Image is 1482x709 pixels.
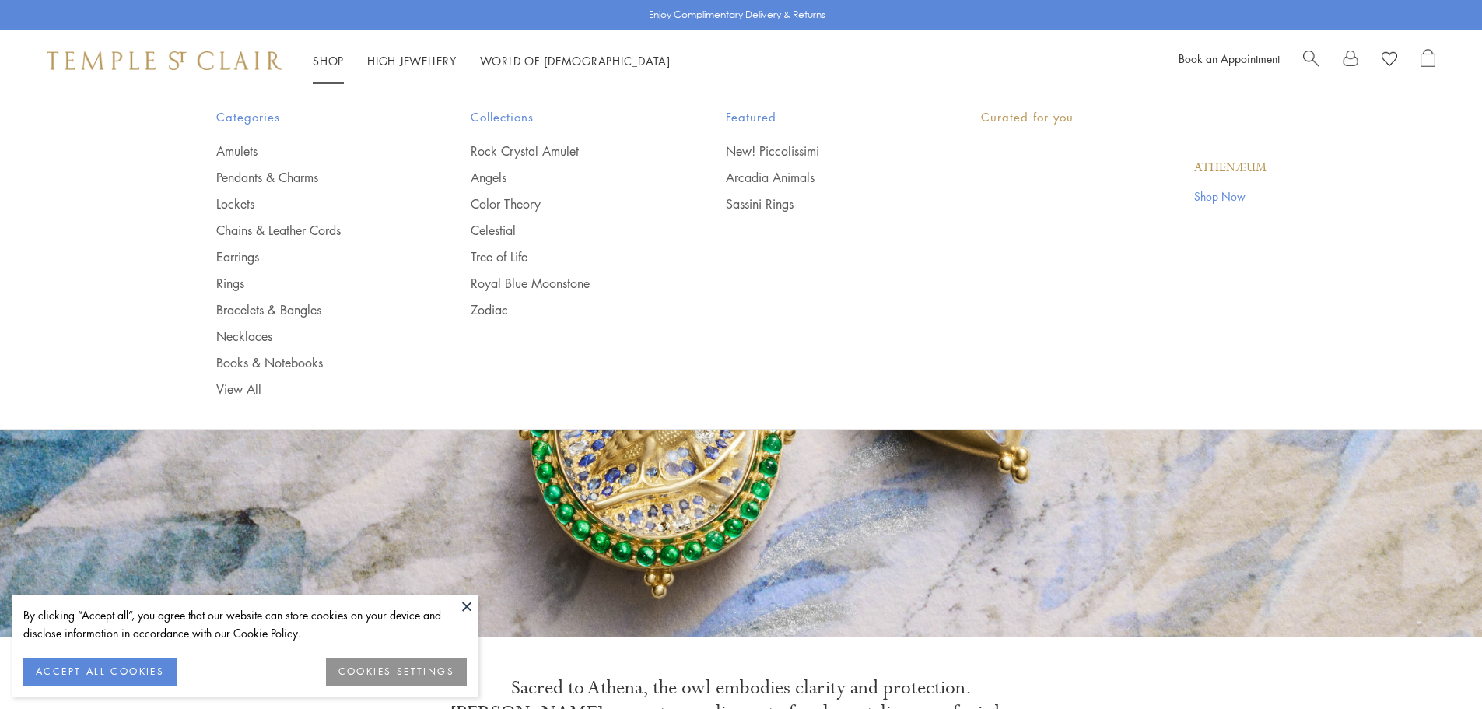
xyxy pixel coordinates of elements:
a: Angels [471,169,664,186]
div: By clicking “Accept all”, you agree that our website can store cookies on your device and disclos... [23,606,467,642]
a: Sassini Rings [726,195,919,212]
button: ACCEPT ALL COOKIES [23,658,177,686]
a: Earrings [216,248,409,265]
a: Book an Appointment [1179,51,1280,66]
span: Categories [216,107,409,127]
a: Open Shopping Bag [1421,49,1435,72]
a: Chains & Leather Cords [216,222,409,239]
p: Enjoy Complimentary Delivery & Returns [649,7,825,23]
img: Temple St. Clair [47,51,282,70]
a: New! Piccolissimi [726,142,919,160]
a: ShopShop [313,53,344,68]
span: Featured [726,107,919,127]
a: Shop Now [1194,188,1267,205]
a: Rings [216,275,409,292]
a: Pendants & Charms [216,169,409,186]
a: World of [DEMOGRAPHIC_DATA]World of [DEMOGRAPHIC_DATA] [480,53,671,68]
p: Curated for you [981,107,1267,127]
a: Necklaces [216,328,409,345]
a: Arcadia Animals [726,169,919,186]
nav: Main navigation [313,51,671,71]
a: Bracelets & Bangles [216,301,409,318]
a: Celestial [471,222,664,239]
button: COOKIES SETTINGS [326,658,467,686]
span: Collections [471,107,664,127]
a: Books & Notebooks [216,354,409,371]
a: Royal Blue Moonstone [471,275,664,292]
a: Rock Crystal Amulet [471,142,664,160]
a: Tree of Life [471,248,664,265]
a: Athenæum [1194,160,1267,177]
a: Lockets [216,195,409,212]
a: View All [216,381,409,398]
a: Color Theory [471,195,664,212]
a: High JewelleryHigh Jewellery [367,53,457,68]
a: Search [1303,49,1319,72]
a: Amulets [216,142,409,160]
a: Zodiac [471,301,664,318]
a: View Wishlist [1382,49,1397,72]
